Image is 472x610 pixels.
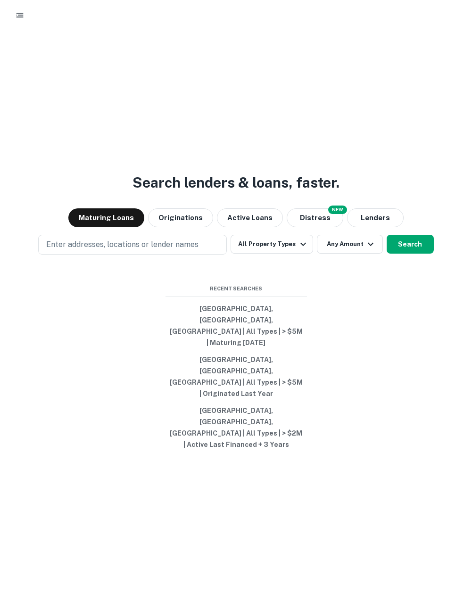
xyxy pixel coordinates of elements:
[166,285,307,293] span: Recent Searches
[347,208,404,227] button: Lenders
[166,300,307,351] button: [GEOGRAPHIC_DATA], [GEOGRAPHIC_DATA], [GEOGRAPHIC_DATA] | All Types | > $5M | Maturing [DATE]
[38,235,227,255] button: Enter addresses, locations or lender names
[287,208,343,227] button: Search distressed loans with lien and other non-mortgage details.
[328,206,347,214] div: NEW
[387,235,434,254] button: Search
[46,239,199,250] p: Enter addresses, locations or lender names
[317,235,383,254] button: Any Amount
[231,235,313,254] button: All Property Types
[132,172,340,193] h3: Search lenders & loans, faster.
[425,535,472,580] iframe: Chat Widget
[148,208,213,227] button: Originations
[166,402,307,453] button: [GEOGRAPHIC_DATA], [GEOGRAPHIC_DATA], [GEOGRAPHIC_DATA] | All Types | > $2M | Active Last Finance...
[166,351,307,402] button: [GEOGRAPHIC_DATA], [GEOGRAPHIC_DATA], [GEOGRAPHIC_DATA] | All Types | > $5M | Originated Last Year
[217,208,283,227] button: Active Loans
[68,208,144,227] button: Maturing Loans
